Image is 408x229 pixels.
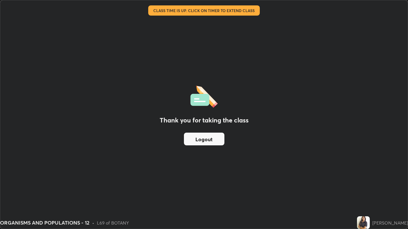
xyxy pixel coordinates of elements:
[160,115,249,125] h2: Thank you for taking the class
[372,219,408,226] div: [PERSON_NAME]
[92,219,94,226] div: •
[97,219,129,226] div: L69 of BOTANY
[357,216,370,229] img: f4adf025211145d9951d015d8606b9d0.jpg
[190,84,218,108] img: offlineFeedback.1438e8b3.svg
[184,133,224,145] button: Logout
